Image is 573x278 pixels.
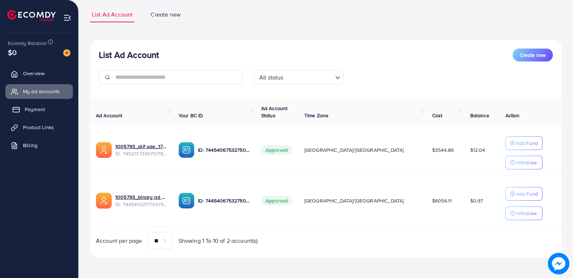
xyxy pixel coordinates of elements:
img: menu [63,14,71,22]
span: Account per page [96,237,142,245]
a: My ad accounts [5,84,73,99]
span: $0 [8,47,17,58]
img: ic-ads-acc.e4c84228.svg [96,193,112,209]
button: Add Fund [505,187,542,201]
p: Withdraw [516,158,537,167]
span: Approved [261,145,292,155]
div: <span class='underline'>1005793_binary ad account 1_1733519668386</span></br>7445410217736732673 [115,193,167,208]
span: Action [505,112,520,119]
img: ic-ads-acc.e4c84228.svg [96,142,112,158]
p: ID: 7445406753275019281 [198,146,250,154]
img: image [550,255,567,272]
span: $6054.11 [432,197,452,204]
a: Payment [5,102,73,117]
input: Search for option [286,71,332,83]
span: Ad Account Status [261,105,288,119]
button: Withdraw [505,156,542,169]
span: All status [258,72,285,83]
span: Your BC ID [179,112,203,119]
img: image [63,49,70,56]
span: My ad accounts [23,88,60,95]
h3: List Ad Account [99,50,159,60]
span: Showing 1 To 10 of 2 account(s) [179,237,258,245]
span: $0.97 [470,197,483,204]
a: 1005793_alif uae_1735085948322 [115,143,167,150]
span: [GEOGRAPHIC_DATA]/[GEOGRAPHIC_DATA] [304,197,404,204]
span: List Ad Account [92,10,133,19]
div: Search for option [254,70,344,85]
span: [GEOGRAPHIC_DATA]/[GEOGRAPHIC_DATA] [304,146,404,154]
a: 1005793_binary ad account 1_1733519668386 [115,193,167,201]
span: Ad Account [96,112,123,119]
span: Balance [470,112,489,119]
span: Payment [25,106,45,113]
img: logo [7,10,56,21]
p: Add Fund [516,139,538,147]
button: Create new [513,49,553,61]
span: Create new [520,51,546,59]
img: ic-ba-acc.ded83a64.svg [179,142,194,158]
span: $3544.86 [432,146,454,154]
img: ic-ba-acc.ded83a64.svg [179,193,194,209]
button: Add Fund [505,136,542,150]
span: Create new [151,10,181,19]
p: ID: 7445406753275019281 [198,196,250,205]
span: Approved [261,196,292,205]
span: Ecomdy Balance [8,40,47,47]
span: Billing [23,142,37,149]
a: Billing [5,138,73,152]
a: Overview [5,66,73,81]
p: Withdraw [516,209,537,218]
button: Withdraw [505,206,542,220]
span: ID: 7445410217736732673 [115,201,167,208]
p: Add Fund [516,190,538,198]
div: <span class='underline'>1005793_alif uae_1735085948322</span></br>7452137336751783937 [115,143,167,158]
span: Overview [23,70,45,77]
span: $12.04 [470,146,485,154]
span: Time Zone [304,112,328,119]
a: Product Links [5,120,73,135]
span: ID: 7452137336751783937 [115,150,167,157]
span: Product Links [23,124,54,131]
span: Cost [432,112,443,119]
